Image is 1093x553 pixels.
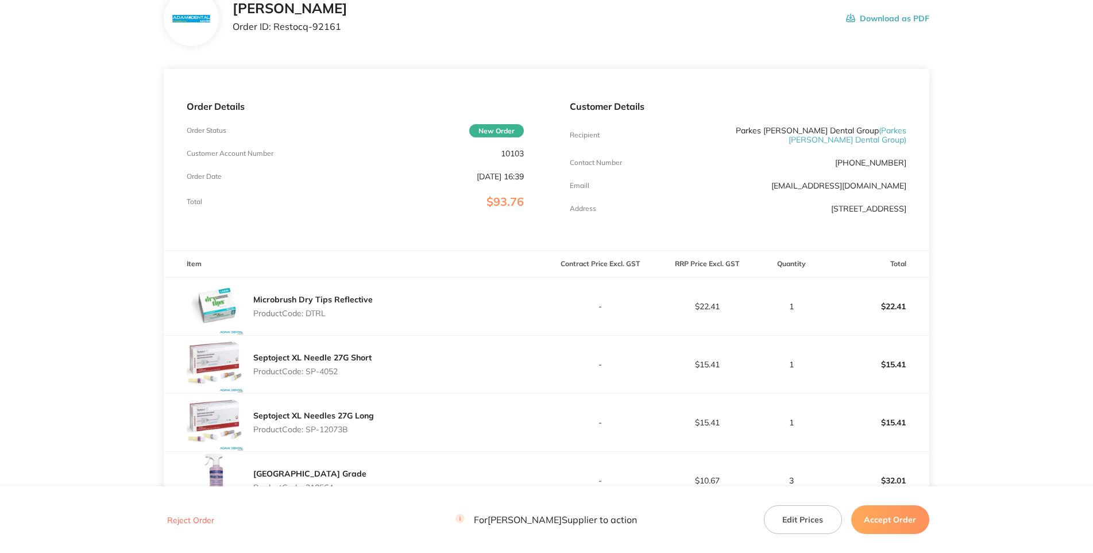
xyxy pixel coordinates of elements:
a: Septoject XL Needles 27G Long [253,410,374,421]
a: Septoject XL Needle 27G Short [253,352,372,363]
p: Order Status [187,126,226,135]
p: - [547,360,653,369]
p: Contact Number [570,159,622,167]
p: Emaill [570,182,589,190]
p: Address [570,205,596,213]
p: $22.41 [654,302,760,311]
button: Download as PDF [846,1,929,36]
span: New Order [469,124,524,137]
p: [DATE] 16:39 [477,172,524,181]
th: Quantity [760,251,822,278]
img: N3hiYW42Mg [173,15,210,22]
img: bjR5bTc1OA [187,336,244,393]
p: Recipient [570,131,600,139]
span: $93.76 [486,194,524,209]
h2: [PERSON_NAME] [233,1,347,17]
p: For [PERSON_NAME] Supplier to action [455,514,637,525]
p: $15.41 [654,418,760,427]
p: 10103 [501,149,524,158]
p: $15.41 [654,360,760,369]
p: - [547,476,653,485]
p: Customer Details [570,101,906,112]
p: $15.41 [822,409,929,436]
img: dXdzbTFrYQ [187,452,244,509]
img: a3cyM2ltcw [187,394,244,451]
button: Accept Order [851,505,929,534]
p: Product Code: SP-12073B [253,425,374,434]
p: 3 [761,476,821,485]
th: Contract Price Excl. GST [547,251,654,278]
p: $22.41 [822,293,929,320]
p: [PHONE_NUMBER] [835,158,906,167]
a: [EMAIL_ADDRESS][DOMAIN_NAME] [771,181,906,191]
p: [STREET_ADDRESS] [831,204,906,213]
p: - [547,418,653,427]
p: Order ID: Restocq- 92161 [233,21,347,32]
p: Order Date [187,172,222,181]
p: Product Code: DTRL [253,309,373,318]
p: Customer Account Number [187,149,273,158]
a: [GEOGRAPHIC_DATA] Grade [253,468,366,479]
p: - [547,302,653,311]
p: Total [187,198,202,206]
p: $10.67 [654,476,760,485]
button: Edit Prices [764,505,842,534]
p: 1 [761,360,821,369]
a: Microbrush Dry Tips Reflective [253,294,373,305]
p: $32.01 [822,467,929,494]
p: Order Details [187,101,523,112]
button: Reject Order [164,515,218,525]
p: Product Code: 210564 [253,483,366,492]
p: Product Code: SP-4052 [253,367,372,376]
th: Total [822,251,929,278]
span: ( Parkes [PERSON_NAME] Dental Group ) [789,125,906,145]
p: 1 [761,418,821,427]
th: Item [164,251,546,278]
p: 1 [761,302,821,311]
p: $15.41 [822,351,929,378]
th: RRP Price Excl. GST [654,251,760,278]
img: bzFubXBmNw [187,278,244,335]
p: Parkes [PERSON_NAME] Dental Group [682,126,906,144]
